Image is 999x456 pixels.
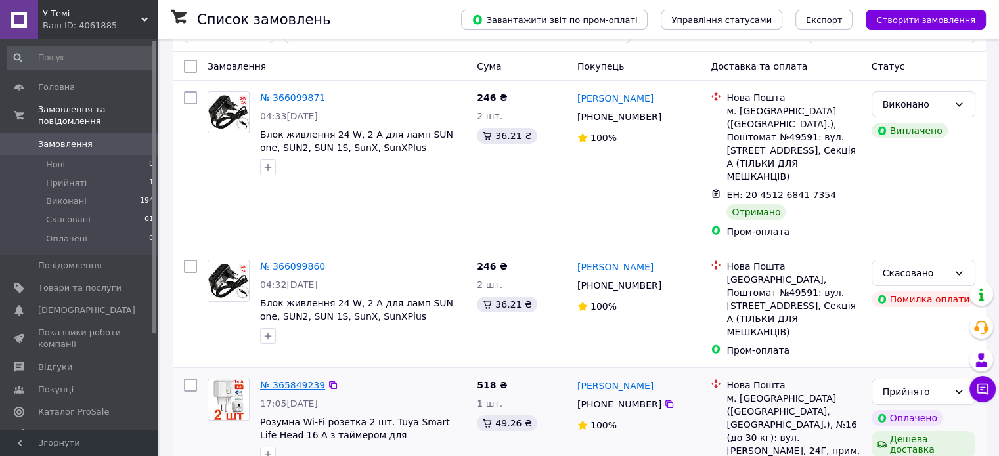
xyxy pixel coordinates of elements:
[726,190,836,200] span: ЕН: 20 4512 6841 7354
[260,111,318,121] span: 04:33[DATE]
[149,177,154,189] span: 1
[144,214,154,226] span: 61
[260,280,318,290] span: 04:32[DATE]
[590,133,617,143] span: 100%
[197,12,330,28] h1: Список замовлень
[711,61,807,72] span: Доставка та оплата
[213,379,244,420] img: Фото товару
[726,344,860,357] div: Пром-оплата
[575,395,664,413] div: [PHONE_NUMBER]
[872,123,948,138] div: Виплачено
[853,14,986,24] a: Створити замовлення
[477,380,507,390] span: 518 ₴
[38,406,109,418] span: Каталог ProSale
[260,93,325,103] a: № 366099871
[477,61,501,72] span: Cума
[477,111,502,121] span: 2 шт.
[149,233,154,245] span: 0
[477,128,537,144] div: 36.21 ₴
[726,225,860,238] div: Пром-оплата
[38,282,122,294] span: Товари та послуги
[260,129,453,153] a: Блок живлення 24 W, 2 A для ламп SUN one, SUN2, SUN 1S, SunX, SunXPlus
[577,61,624,72] span: Покупець
[726,273,860,339] div: [GEOGRAPHIC_DATA], Поштомат №49591: вул. [STREET_ADDRESS], Секція А (ТІЛЬКИ ДЛЯ МЕШКАНЦІВ)
[726,91,860,104] div: Нова Пошта
[883,384,948,399] div: Прийнято
[38,304,135,316] span: [DEMOGRAPHIC_DATA]
[38,428,83,440] span: Аналітика
[260,298,453,321] a: Блок живлення 24 W, 2 A для ламп SUN one, SUN2, SUN 1S, SunX, SunXPlus
[208,260,250,302] a: Фото товару
[477,415,537,431] div: 49.26 ₴
[883,266,948,280] div: Скасовано
[38,104,158,127] span: Замовлення та повідомлення
[577,92,654,105] a: [PERSON_NAME]
[969,376,996,402] button: Чат з покупцем
[260,261,325,272] a: № 366099860
[477,93,507,103] span: 246 ₴
[7,46,155,70] input: Пошук
[795,10,853,30] button: Експорт
[472,14,637,26] span: Завантажити звіт по пром-оплаті
[872,410,943,426] div: Оплачено
[149,159,154,171] span: 0
[43,8,141,20] span: У Темі
[46,214,91,226] span: Скасовані
[477,261,507,272] span: 246 ₴
[590,420,617,430] span: 100%
[38,260,102,272] span: Повідомлення
[140,196,154,207] span: 194
[260,398,318,409] span: 17:05[DATE]
[208,61,266,72] span: Замовлення
[876,15,975,25] span: Створити замовлення
[883,97,948,112] div: Виконано
[38,81,75,93] span: Головна
[661,10,782,30] button: Управління статусами
[208,91,250,133] a: Фото товару
[866,10,986,30] button: Створити замовлення
[38,138,93,150] span: Замовлення
[260,380,325,390] a: № 365849239
[46,233,87,245] span: Оплачені
[208,379,250,421] a: Фото товару
[726,379,860,392] div: Нова Пошта
[590,301,617,312] span: 100%
[577,260,654,274] a: [PERSON_NAME]
[477,398,502,409] span: 1 шт.
[46,177,87,189] span: Прийняті
[726,204,786,220] div: Отримано
[806,15,843,25] span: Експорт
[726,260,860,273] div: Нова Пошта
[577,379,654,392] a: [PERSON_NAME]
[872,291,975,307] div: Помилка оплати
[46,159,65,171] span: Нові
[575,108,664,126] div: [PHONE_NUMBER]
[46,196,87,207] span: Виконані
[872,61,905,72] span: Статус
[726,104,860,183] div: м. [GEOGRAPHIC_DATA] ([GEOGRAPHIC_DATA].), Поштомат №49591: вул. [STREET_ADDRESS], Секція А (ТІЛЬ...
[477,280,502,290] span: 2 шт.
[477,297,537,312] div: 36.21 ₴
[208,95,249,129] img: Фото товару
[38,362,72,373] span: Відгуки
[43,20,158,31] div: Ваш ID: 4061885
[575,276,664,295] div: [PHONE_NUMBER]
[208,264,249,298] img: Фото товару
[38,327,122,350] span: Показники роботи компанії
[38,384,74,396] span: Покупці
[671,15,772,25] span: Управління статусами
[461,10,648,30] button: Завантажити звіт по пром-оплаті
